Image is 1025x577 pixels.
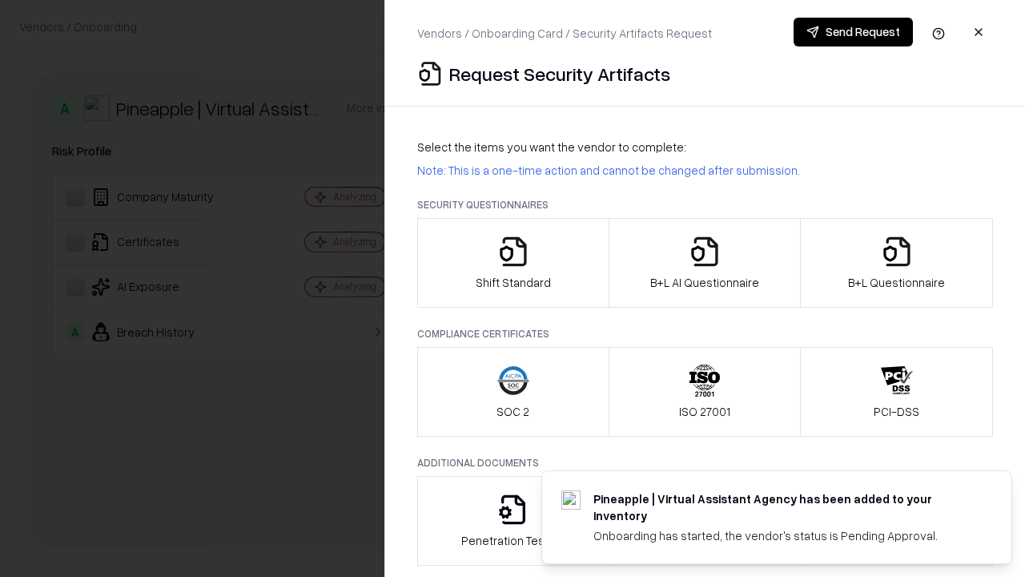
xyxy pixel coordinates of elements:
[650,274,759,291] p: B+L AI Questionnaire
[496,403,529,420] p: SOC 2
[679,403,730,420] p: ISO 27001
[800,347,993,437] button: PCI-DSS
[461,532,565,549] p: Penetration Testing
[848,274,945,291] p: B+L Questionnaire
[593,490,973,524] div: Pineapple | Virtual Assistant Agency has been added to your inventory
[417,25,712,42] p: Vendors / Onboarding Card / Security Artifacts Request
[609,218,802,308] button: B+L AI Questionnaire
[417,327,993,341] p: Compliance Certificates
[417,218,609,308] button: Shift Standard
[417,198,993,212] p: Security Questionnaires
[794,18,913,46] button: Send Request
[417,162,993,179] p: Note: This is a one-time action and cannot be changed after submission.
[593,527,973,544] div: Onboarding has started, the vendor's status is Pending Approval.
[874,403,919,420] p: PCI-DSS
[417,456,993,470] p: Additional Documents
[449,61,670,87] p: Request Security Artifacts
[609,347,802,437] button: ISO 27001
[800,218,993,308] button: B+L Questionnaire
[417,347,609,437] button: SOC 2
[417,476,609,566] button: Penetration Testing
[417,139,993,155] p: Select the items you want the vendor to complete:
[561,490,581,510] img: trypineapple.com
[476,274,551,291] p: Shift Standard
